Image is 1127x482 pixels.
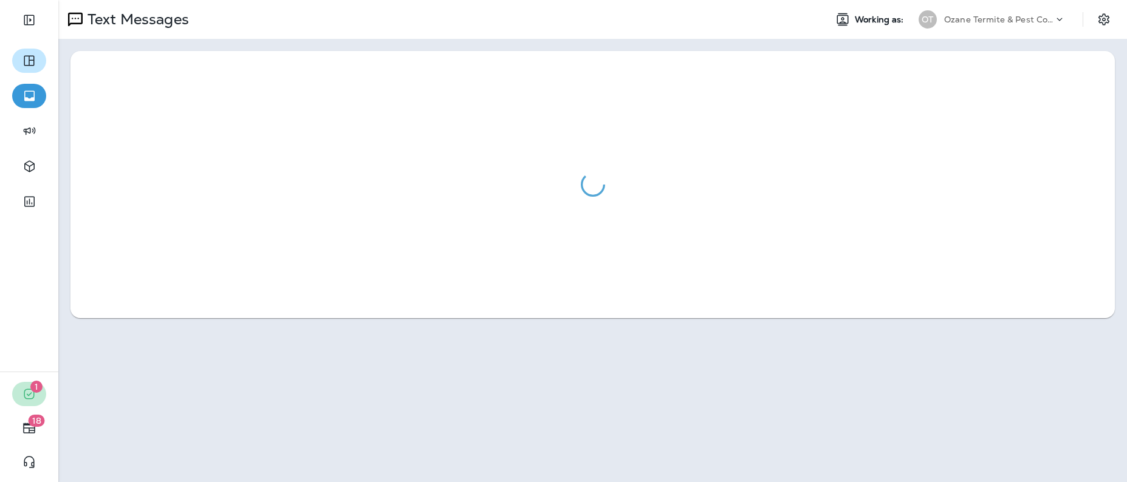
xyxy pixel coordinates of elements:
[12,416,46,440] button: 18
[29,415,45,427] span: 18
[944,15,1053,24] p: Ozane Termite & Pest Control
[83,10,189,29] p: Text Messages
[855,15,906,25] span: Working as:
[919,10,937,29] div: OT
[30,381,43,393] span: 1
[12,8,46,32] button: Expand Sidebar
[12,382,46,406] button: 1
[1093,8,1115,30] button: Settings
